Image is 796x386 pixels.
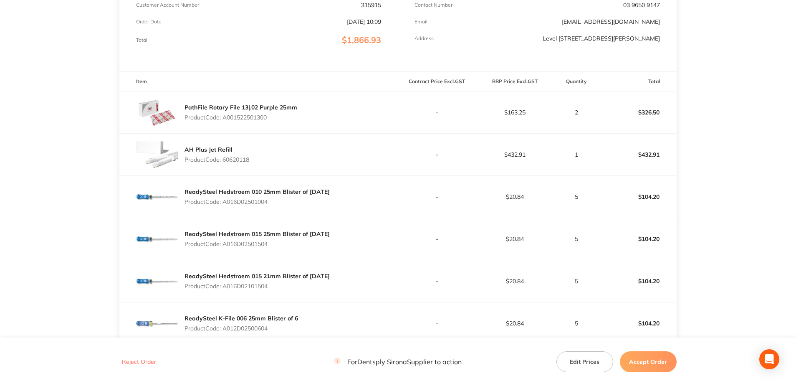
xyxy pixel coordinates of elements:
p: Customer Account Number [136,2,199,8]
p: - [398,320,475,327]
button: Accept Order [620,351,677,372]
p: $20.84 [476,320,553,327]
a: ReadySteel Hedstroem 010 25mm Blister of [DATE] [184,188,330,196]
p: $20.84 [476,236,553,242]
p: - [398,109,475,116]
p: Product Code: 60620118 [184,156,249,163]
p: - [398,278,475,284]
img: bzA2b202bQ [136,134,178,175]
p: $432.91 [599,145,676,165]
p: $326.50 [599,102,676,122]
p: $104.20 [599,187,676,207]
p: $104.20 [599,271,676,291]
a: ReadySteel K-File 006 25mm Blister of 6 [184,315,298,322]
p: Total [136,37,147,43]
p: Order Date [136,19,162,25]
span: $1,866.93 [342,35,381,45]
p: - [398,236,475,242]
p: [DATE] 10:09 [347,18,381,25]
p: 5 [554,320,598,327]
p: - [398,151,475,158]
p: Level [STREET_ADDRESS][PERSON_NAME] [543,35,660,42]
p: Address [414,36,434,41]
button: Reject Order [119,358,159,366]
p: $20.84 [476,193,553,200]
p: $163.25 [476,109,553,116]
a: [EMAIL_ADDRESS][DOMAIN_NAME] [562,18,660,25]
p: Product Code: A012D02500604 [184,325,298,332]
p: 2 [554,109,598,116]
p: Contact Number [414,2,452,8]
p: $104.20 [599,229,676,249]
th: Item [119,72,398,91]
p: Product Code: A016D02101504 [184,283,330,289]
button: Edit Prices [556,351,613,372]
p: Emaill [414,19,429,25]
th: Contract Price Excl. GST [398,72,476,91]
p: 5 [554,278,598,284]
p: Product Code: A001522501300 [184,114,297,121]
p: Product Code: A016D02501004 [184,198,330,205]
p: 5 [554,193,598,200]
th: Total [599,72,677,91]
p: 315915 [361,2,381,8]
p: Product Code: A016D02501504 [184,241,330,247]
p: 5 [554,236,598,242]
p: 1 [554,151,598,158]
p: $20.84 [476,278,553,284]
img: YmxzMjhlNg [136,218,178,260]
a: ReadySteel Hedstroem 015 21mm Blister of [DATE] [184,272,330,280]
p: For Dentsply Sirona Supplier to action [334,358,462,366]
p: $104.20 [599,313,676,333]
p: $432.91 [476,151,553,158]
img: dTR3bXlhbQ [136,91,178,133]
a: ReadySteel Hedstroem 015 25mm Blister of [DATE] [184,230,330,238]
th: RRP Price Excl. GST [476,72,554,91]
img: Z2dlcnlvaQ [136,176,178,218]
p: - [398,193,475,200]
p: 03 9650 9147 [623,2,660,8]
img: YThrNHJudA [136,260,178,302]
th: Quantity [554,72,599,91]
a: PathFile Rotary File 13|.02 Purple 25mm [184,104,297,111]
a: AH Plus Jet Refill [184,146,232,153]
img: NWN1MjRycA [136,302,178,344]
div: Open Intercom Messenger [759,349,779,369]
